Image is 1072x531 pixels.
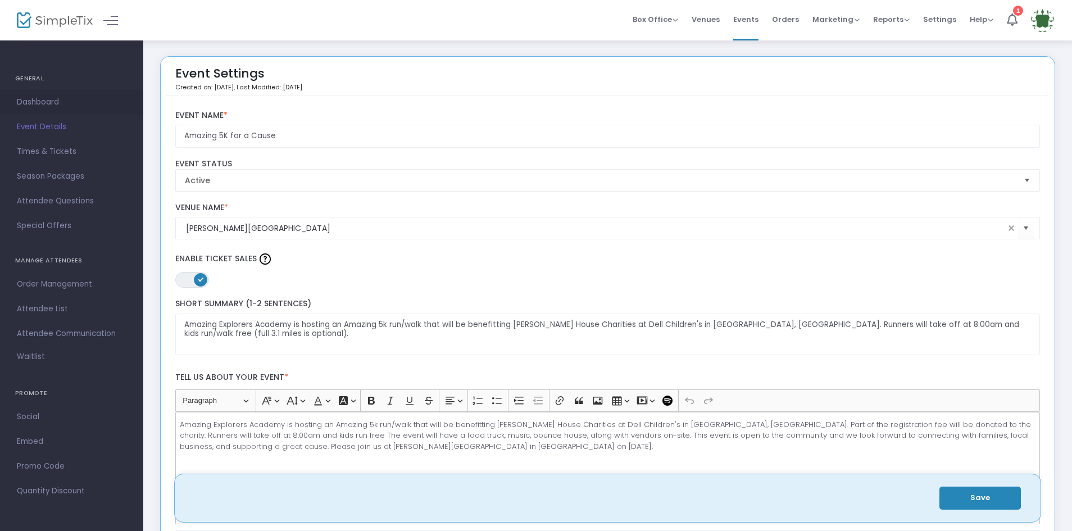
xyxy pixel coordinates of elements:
span: Paragraph [183,394,241,407]
span: Marketing [812,14,860,25]
span: Times & Tickets [17,144,126,159]
span: Active [185,175,1015,186]
span: Promo Code [17,459,126,474]
span: Attendee Communication [17,326,126,341]
span: , Last Modified: [DATE] [234,83,302,92]
label: Venue Name [175,203,1041,213]
span: Event Details [17,120,126,134]
span: Quantity Discount [17,484,126,498]
span: Attendee List [17,302,126,316]
p: Created on: [DATE] [175,83,302,92]
p: Amazing Explorers Academy is hosting an Amazing 5k run/walk that will be benefitting [PERSON_NAME... [180,419,1035,452]
div: Rich Text Editor, main [175,412,1041,524]
span: Help [970,14,993,25]
span: Dashboard [17,95,126,110]
div: Event Settings [175,62,302,96]
label: Enable Ticket Sales [175,251,1041,267]
button: Paragraph [178,392,253,410]
label: Event Status [175,159,1041,169]
label: Tell us about your event [170,366,1046,389]
span: Special Offers [17,219,126,233]
input: Select Venue [186,223,1005,234]
span: Venues [692,5,720,34]
div: Editor toolbar [175,389,1041,412]
span: Embed [17,434,126,449]
span: Reports [873,14,910,25]
h4: PROMOTE [15,382,128,405]
span: Short Summary (1-2 Sentences) [175,298,311,309]
img: question-mark [260,253,271,265]
span: Orders [772,5,799,34]
span: Attendee Questions [17,194,126,208]
span: Season Packages [17,169,126,184]
span: Settings [923,5,956,34]
span: ON [198,276,203,282]
span: Events [733,5,758,34]
span: Social [17,410,126,424]
span: Box Office [633,14,678,25]
span: clear [1005,221,1018,235]
span: Order Management [17,277,126,292]
span: Waitlist [17,351,45,362]
input: Enter Event Name [175,125,1041,148]
button: Select [1018,217,1034,240]
label: Event Name [175,111,1041,121]
button: Select [1019,170,1035,191]
h4: MANAGE ATTENDEES [15,249,128,272]
h4: GENERAL [15,67,128,90]
div: 1 [1013,6,1023,16]
button: Save [939,487,1021,510]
